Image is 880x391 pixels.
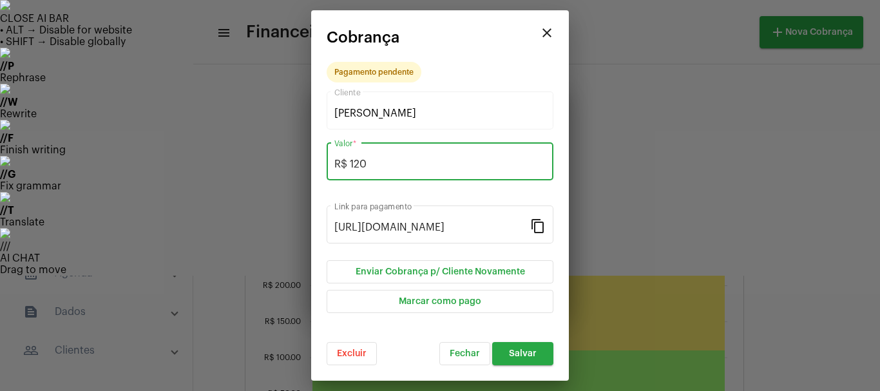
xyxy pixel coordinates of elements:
[356,267,525,276] span: Enviar Cobrança p/ Cliente Novamente
[337,349,367,358] span: Excluir
[327,342,377,365] button: Excluir
[450,349,480,358] span: Fechar
[439,342,490,365] button: Fechar
[509,349,537,358] span: Salvar
[492,342,553,365] button: Salvar
[399,297,481,306] span: Marcar como pago
[327,290,553,313] button: Marcar como pago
